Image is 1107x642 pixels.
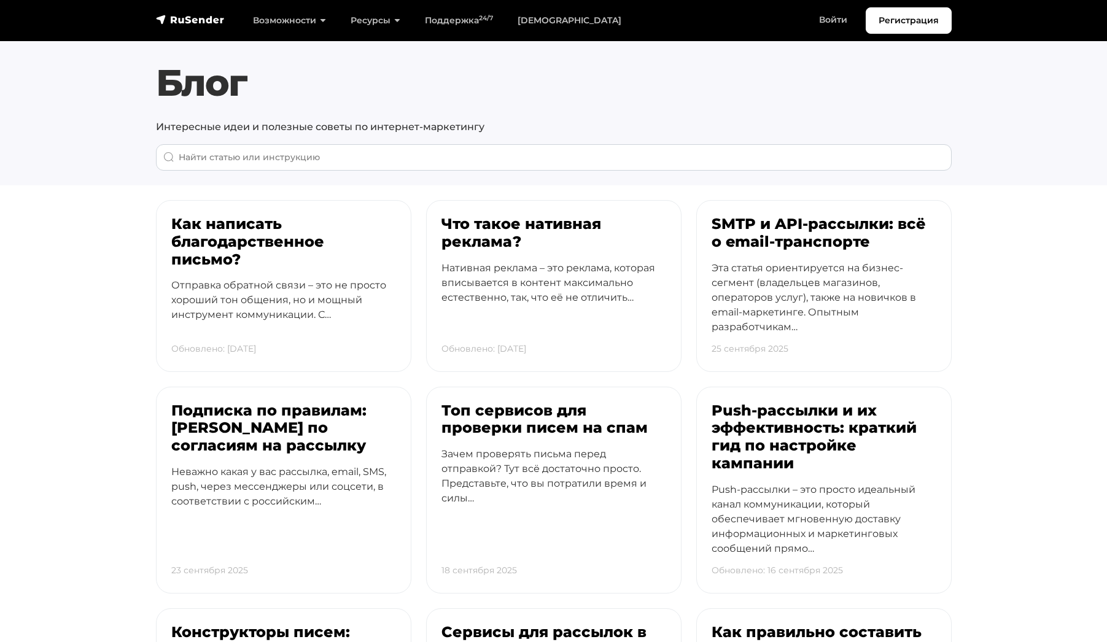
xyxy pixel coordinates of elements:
[156,120,952,134] p: Интересные идеи и полезные советы по интернет-маркетингу
[479,14,493,22] sup: 24/7
[156,387,411,594] a: Подписка по правилам: [PERSON_NAME] по согласиям на рассылку Неважно какая у вас рассылка, email,...
[441,447,666,528] p: Зачем проверять письма перед отправкой? Тут всё достаточно просто. Представьте, что вы потратили ...
[807,7,860,33] a: Войти
[241,8,338,33] a: Возможности
[156,14,225,26] img: RuSender
[441,402,666,438] h3: Топ сервисов для проверки писем на спам
[171,278,396,344] p: Отправка обратной связи – это не просто хороший тон общения, но и мощный инструмент коммуникации. С…
[441,261,666,327] p: Нативная реклама – это реклама, которая вписывается в контент максимально естественно, так, что е...
[712,261,936,357] p: Эта статья ориентируется на бизнес-сегмент (владельцев магазинов, операторов услуг), также на нов...
[712,336,788,362] p: 25 сентября 2025
[338,8,413,33] a: Ресурсы
[696,200,952,372] a: SMTP и API-рассылки: всё о email‑транспорте Эта статья ориентируется на бизнес-сегмент (владельце...
[171,465,396,531] p: Неважно какая у вас рассылка, email, SMS, push, через мессенджеры или соцсети, в соответствии с р...
[441,336,526,362] p: Обновлено: [DATE]
[171,558,248,583] p: 23 сентября 2025
[171,336,256,362] p: Обновлено: [DATE]
[156,144,952,171] input: When autocomplete results are available use up and down arrows to review and enter to go to the d...
[441,215,666,251] h3: Что такое нативная реклама?
[156,61,952,105] h1: Блог
[163,152,174,163] img: Поиск
[712,482,936,578] p: Push-рассылки – это просто идеальный канал коммуникации, который обеспечивает мгновенную доставку...
[156,200,411,372] a: Как написать благодарственное письмо? Отправка обратной связи – это не просто хороший тон общения...
[712,215,936,251] h3: SMTP и API-рассылки: всё о email‑транспорте
[171,402,396,455] h3: Подписка по правилам: [PERSON_NAME] по согласиям на рассылку
[712,402,936,473] h3: Push-рассылки и их эффективность: краткий гид по настройке кампании
[171,215,396,268] h3: Как написать благодарственное письмо?
[866,7,952,34] a: Регистрация
[413,8,505,33] a: Поддержка24/7
[426,387,682,594] a: Топ сервисов для проверки писем на спам Зачем проверять письма перед отправкой? Тут всё достаточн...
[441,558,517,583] p: 18 сентября 2025
[505,8,634,33] a: [DEMOGRAPHIC_DATA]
[712,558,843,583] p: Обновлено: 16 сентября 2025
[696,387,952,594] a: Push-рассылки и их эффективность: краткий гид по настройке кампании Push-рассылки – это просто ид...
[426,200,682,372] a: Что такое нативная реклама? Нативная реклама – это реклама, которая вписывается в контент максима...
